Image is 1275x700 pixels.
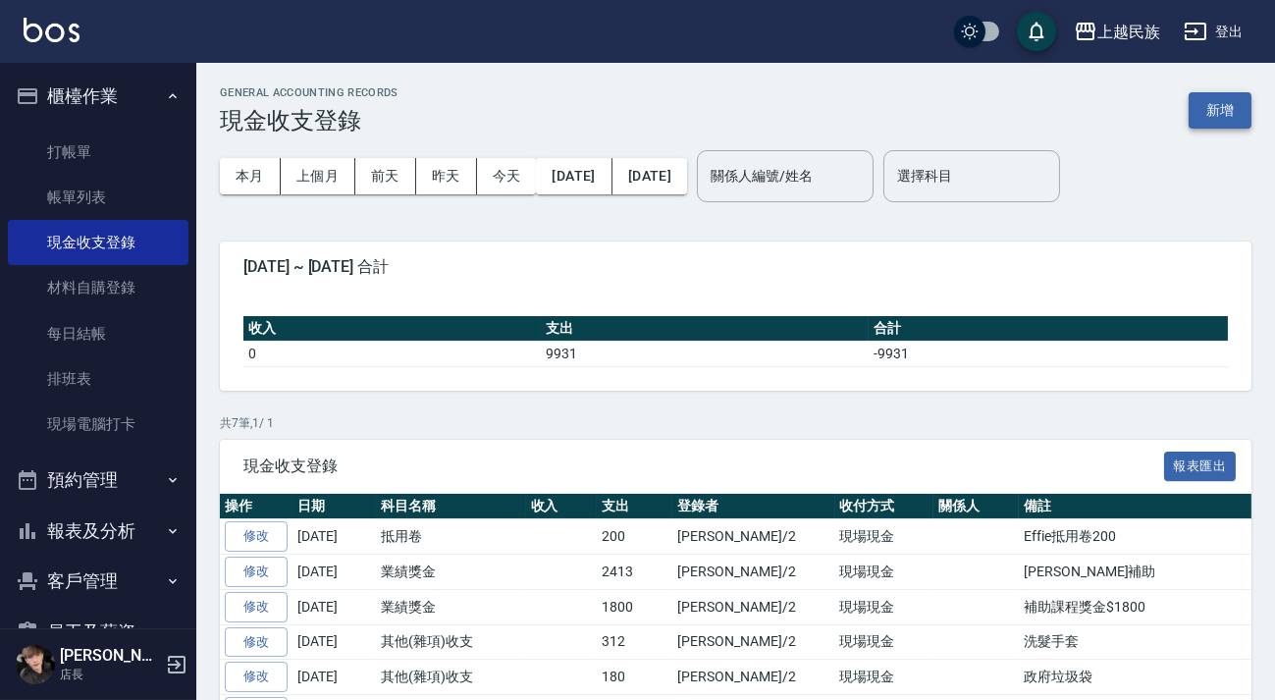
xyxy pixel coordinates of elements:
[225,592,288,622] a: 修改
[1017,12,1056,51] button: save
[672,660,834,695] td: [PERSON_NAME]/2
[597,589,672,624] td: 1800
[672,624,834,660] td: [PERSON_NAME]/2
[243,316,541,342] th: 收入
[8,220,188,265] a: 現金收支登錄
[835,519,934,555] td: 現場現金
[1097,20,1160,44] div: 上越民族
[1189,92,1251,129] button: 新增
[225,557,288,587] a: 修改
[376,555,526,590] td: 業績獎金
[536,158,611,194] button: [DATE]
[672,519,834,555] td: [PERSON_NAME]/2
[292,494,376,519] th: 日期
[8,265,188,310] a: 材料自購登錄
[220,414,1251,432] p: 共 7 筆, 1 / 1
[835,589,934,624] td: 現場現金
[541,341,869,366] td: 9931
[8,506,188,557] button: 報表及分析
[292,555,376,590] td: [DATE]
[1066,12,1168,52] button: 上越民族
[597,624,672,660] td: 312
[835,555,934,590] td: 現場現金
[1176,14,1251,50] button: 登出
[597,555,672,590] td: 2413
[1164,456,1237,474] a: 報表匯出
[541,316,869,342] th: 支出
[60,646,160,666] h5: [PERSON_NAME]
[376,660,526,695] td: 其他(雜項)收支
[835,494,934,519] th: 收付方式
[933,494,1019,519] th: 關係人
[1164,452,1237,482] button: 報表匯出
[225,521,288,552] a: 修改
[8,455,188,506] button: 預約管理
[672,494,834,519] th: 登錄者
[376,589,526,624] td: 業績獎金
[292,519,376,555] td: [DATE]
[835,624,934,660] td: 現場現金
[8,71,188,122] button: 櫃檯作業
[220,86,398,99] h2: GENERAL ACCOUNTING RECORDS
[597,660,672,695] td: 180
[8,356,188,402] a: 排班表
[8,175,188,220] a: 帳單列表
[376,519,526,555] td: 抵用卷
[220,494,292,519] th: 操作
[8,130,188,175] a: 打帳單
[869,316,1228,342] th: 合計
[8,556,188,607] button: 客戶管理
[672,589,834,624] td: [PERSON_NAME]/2
[24,18,80,42] img: Logo
[225,627,288,658] a: 修改
[597,519,672,555] td: 200
[869,341,1228,366] td: -9931
[612,158,687,194] button: [DATE]
[376,494,526,519] th: 科目名稱
[281,158,355,194] button: 上個月
[243,457,1164,476] span: 現金收支登錄
[1189,100,1251,119] a: 新增
[597,494,672,519] th: 支出
[220,107,398,135] h3: 現金收支登錄
[835,660,934,695] td: 現場現金
[243,257,1228,277] span: [DATE] ~ [DATE] 合計
[526,494,598,519] th: 收入
[355,158,416,194] button: 前天
[60,666,160,683] p: 店長
[16,645,55,684] img: Person
[376,624,526,660] td: 其他(雜項)收支
[8,311,188,356] a: 每日結帳
[225,662,288,692] a: 修改
[243,341,541,366] td: 0
[292,589,376,624] td: [DATE]
[292,660,376,695] td: [DATE]
[477,158,537,194] button: 今天
[220,158,281,194] button: 本月
[292,624,376,660] td: [DATE]
[8,402,188,447] a: 現場電腦打卡
[8,607,188,658] button: 員工及薪資
[672,555,834,590] td: [PERSON_NAME]/2
[416,158,477,194] button: 昨天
